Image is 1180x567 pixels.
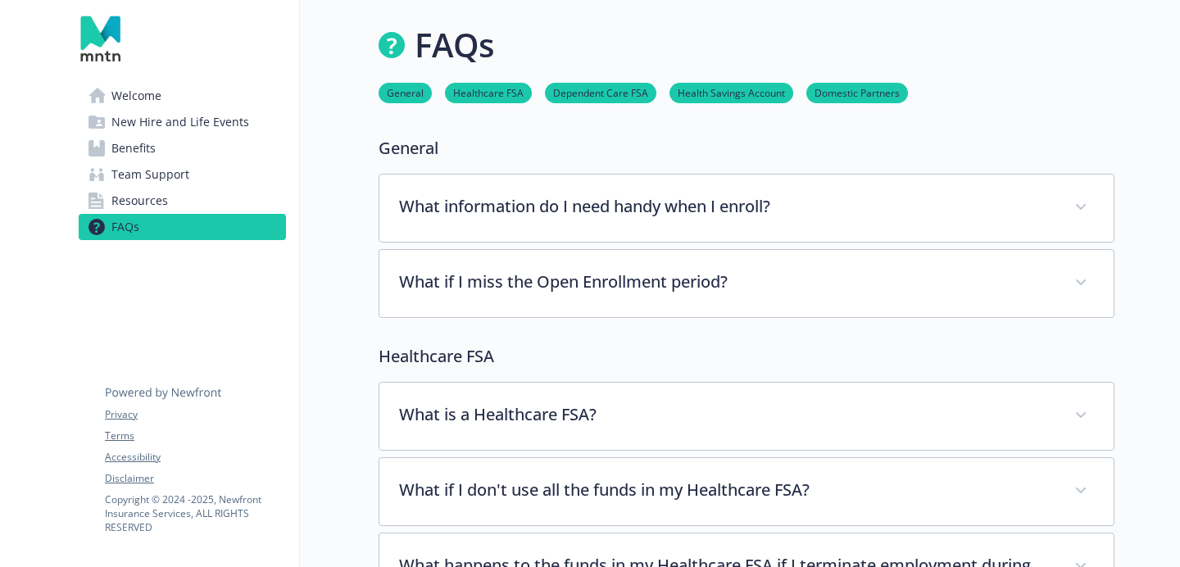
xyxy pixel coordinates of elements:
[399,478,1055,502] p: What if I don't use all the funds in my Healthcare FSA?
[379,84,432,100] a: General
[105,407,285,422] a: Privacy
[379,136,1114,161] p: General
[79,109,286,135] a: New Hire and Life Events
[669,84,793,100] a: Health Savings Account
[379,458,1114,525] div: What if I don't use all the funds in my Healthcare FSA?
[806,84,908,100] a: Domestic Partners
[111,188,168,214] span: Resources
[79,188,286,214] a: Resources
[79,83,286,109] a: Welcome
[545,84,656,100] a: Dependent Care FSA
[379,383,1114,450] div: What is a Healthcare FSA?
[111,109,249,135] span: New Hire and Life Events
[105,471,285,486] a: Disclaimer
[399,194,1055,219] p: What information do I need handy when I enroll?
[79,161,286,188] a: Team Support
[379,175,1114,242] div: What information do I need handy when I enroll?
[379,250,1114,317] div: What if I miss the Open Enrollment period?
[415,20,494,70] h1: FAQs
[445,84,532,100] a: Healthcare FSA
[111,83,161,109] span: Welcome
[379,344,1114,369] p: Healthcare FSA
[111,161,189,188] span: Team Support
[79,214,286,240] a: FAQs
[105,450,285,465] a: Accessibility
[105,429,285,443] a: Terms
[111,135,156,161] span: Benefits
[79,135,286,161] a: Benefits
[399,402,1055,427] p: What is a Healthcare FSA?
[399,270,1055,294] p: What if I miss the Open Enrollment period?
[111,214,139,240] span: FAQs
[105,492,285,534] p: Copyright © 2024 - 2025 , Newfront Insurance Services, ALL RIGHTS RESERVED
